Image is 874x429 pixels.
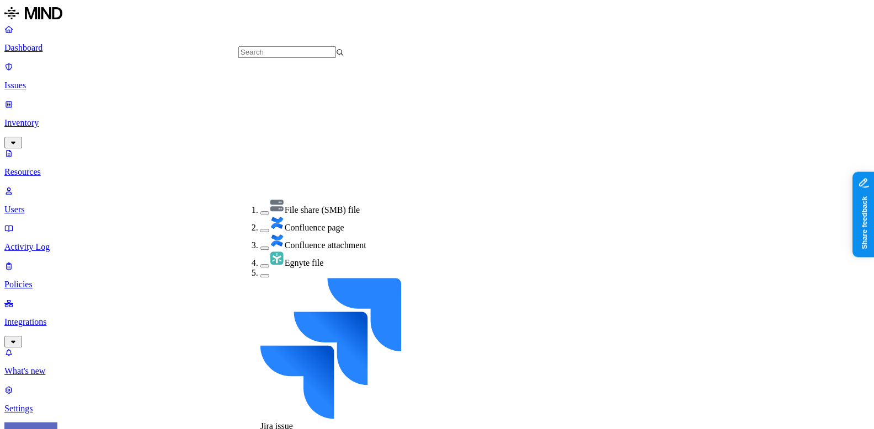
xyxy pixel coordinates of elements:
p: What's new [4,366,870,376]
span: Egnyte file [285,258,324,267]
a: Settings [4,385,870,414]
a: Inventory [4,99,870,147]
p: Issues [4,81,870,90]
img: confluence.svg [269,215,285,230]
p: Resources [4,167,870,177]
a: MIND [4,4,870,24]
a: Resources [4,148,870,177]
a: Activity Log [4,223,870,252]
p: Settings [4,404,870,414]
span: Confluence attachment [285,240,366,250]
img: egnyte.svg [269,250,285,266]
p: Users [4,205,870,214]
span: File share (SMB) file [285,205,360,214]
input: Search [238,46,336,58]
p: Integrations [4,317,870,327]
img: confluence.svg [269,233,285,248]
p: Policies [4,280,870,289]
img: jira.svg [260,278,402,419]
a: Issues [4,62,870,90]
img: fileshare-resource.svg [269,197,285,213]
a: Dashboard [4,24,870,53]
img: MIND [4,4,62,22]
p: Inventory [4,118,870,128]
a: Policies [4,261,870,289]
p: Dashboard [4,43,870,53]
a: Integrations [4,298,870,346]
span: Confluence page [285,223,344,232]
a: What's new [4,347,870,376]
p: Activity Log [4,242,870,252]
a: Users [4,186,870,214]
